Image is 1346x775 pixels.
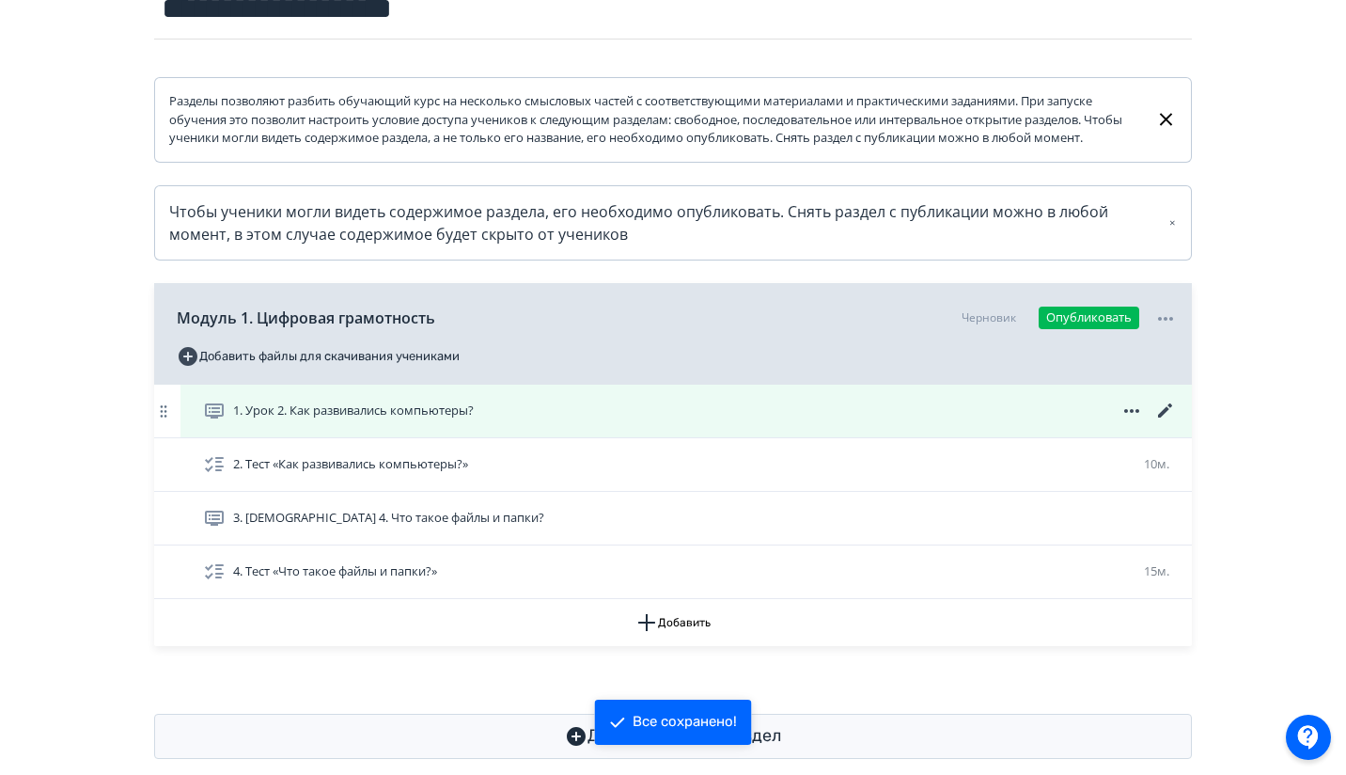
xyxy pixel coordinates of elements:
button: Добавить [154,599,1192,646]
div: Разделы позволяют разбить обучающий курс на несколько смысловых частей с соответствующими материа... [169,92,1140,148]
div: Чтобы ученики могли видеть содержимое раздела, его необходимо опубликовать. Снять раздел с публик... [169,200,1177,245]
span: 10м. [1144,455,1169,472]
div: 4. Тест «Что такое файлы и папки?»15м. [154,546,1192,599]
button: Добавить новый раздел [154,714,1192,759]
div: 2. Тест «Как развивались компьютеры?»10м. [154,438,1192,492]
span: Модуль 1. Цифровая грамотность [177,307,435,329]
div: Черновик [962,309,1016,326]
span: 4. Тест «Что такое файлы и папки?» [233,562,437,581]
span: 2. Тест «Как развивались компьютеры?» [233,455,468,474]
div: 3. [DEMOGRAPHIC_DATA] 4. Что такое файлы и папки? [154,492,1192,546]
button: Добавить файлы для скачивания учениками [177,341,460,372]
span: 3. Урок 4. Что такое файлы и папки? [233,509,544,528]
div: Все сохранено! [633,713,737,732]
button: Опубликовать [1039,307,1139,329]
span: 15м. [1144,562,1169,579]
div: 1. Урок 2. Как развивались компьютеры? [154,385,1192,438]
span: 1. Урок 2. Как развивались компьютеры? [233,402,474,420]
